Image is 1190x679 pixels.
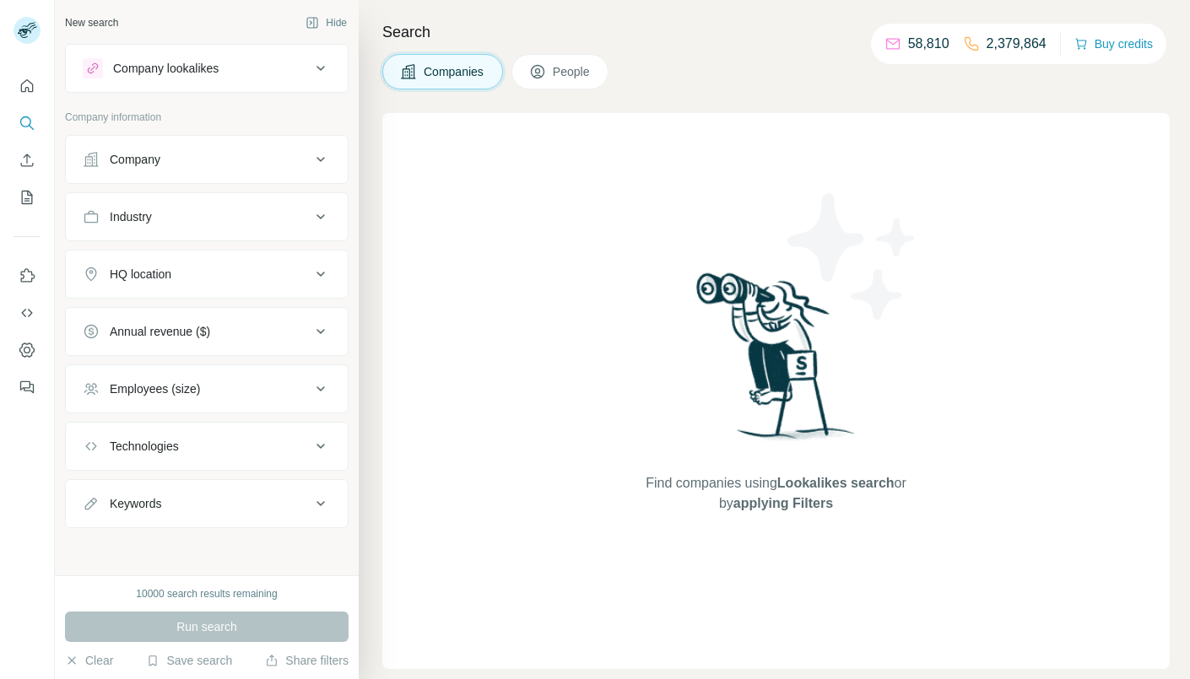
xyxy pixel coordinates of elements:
button: Company lookalikes [66,48,348,89]
div: HQ location [110,266,171,283]
p: Company information [65,110,349,125]
button: Industry [66,197,348,237]
button: Keywords [66,483,348,524]
button: Employees (size) [66,369,348,409]
p: 58,810 [908,34,949,54]
button: Technologies [66,426,348,466]
button: Quick start [14,71,41,101]
p: 2,379,864 [987,34,1047,54]
span: People [553,63,592,80]
button: Search [14,108,41,138]
div: Technologies [110,438,179,455]
div: New search [65,15,118,30]
div: Annual revenue ($) [110,323,210,340]
span: Find companies using or by [641,473,911,514]
button: Use Surfe API [14,298,41,328]
button: Save search [146,652,232,669]
div: Employees (size) [110,380,200,397]
button: HQ location [66,254,348,294]
button: Dashboard [14,335,41,365]
span: applying Filters [733,496,833,510]
img: Surfe Illustration - Stars [776,181,928,332]
button: Share filters [265,652,349,669]
div: Company lookalikes [113,60,219,77]
button: Clear [65,652,113,669]
button: Use Surfe on LinkedIn [14,261,41,291]
button: Hide [294,10,359,35]
button: Feedback [14,372,41,402]
div: Company [110,151,160,168]
button: Buy credits [1074,32,1153,56]
button: Company [66,139,348,180]
div: Industry [110,208,152,225]
span: Lookalikes search [777,476,895,490]
button: Enrich CSV [14,145,41,175]
button: My lists [14,182,41,213]
div: Keywords [110,495,161,512]
h4: Search [382,20,1170,44]
button: Annual revenue ($) [66,311,348,352]
div: 10000 search results remaining [136,586,277,601]
span: Companies [424,63,485,80]
img: Surfe Illustration - Woman searching with binoculars [689,268,864,456]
